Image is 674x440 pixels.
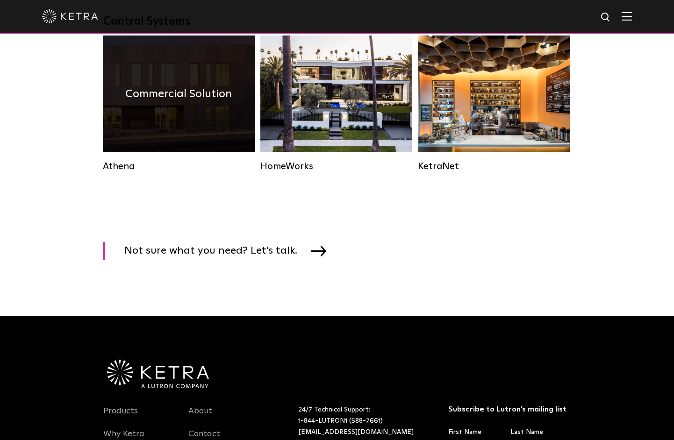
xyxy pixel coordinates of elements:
div: Athena [103,161,255,172]
span: Not sure what you need? Let's talk. [124,242,311,260]
img: Ketra-aLutronCo_White_RGB [107,360,209,389]
div: KetraNet [418,161,570,172]
img: Hamburger%20Nav.svg [622,12,632,21]
a: Athena Commercial Solution [103,35,255,172]
a: KetraNet Legacy System [418,35,570,172]
h3: Subscribe to Lutron’s mailing list [448,405,568,414]
img: ketra-logo-2019-white [42,9,98,23]
h4: Commercial Solution [125,85,232,103]
div: HomeWorks [260,161,412,172]
a: HomeWorks Residential Solution [260,35,412,172]
a: 1-844-LUTRON1 (588-7661) [298,418,383,424]
a: Not sure what you need? Let's talk. [103,242,338,260]
a: Products [103,406,138,427]
p: 24/7 Technical Support: [298,405,425,438]
a: [EMAIL_ADDRESS][DOMAIN_NAME] [298,429,414,435]
img: search icon [600,12,612,23]
a: About [188,406,212,427]
img: arrow [311,246,326,256]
